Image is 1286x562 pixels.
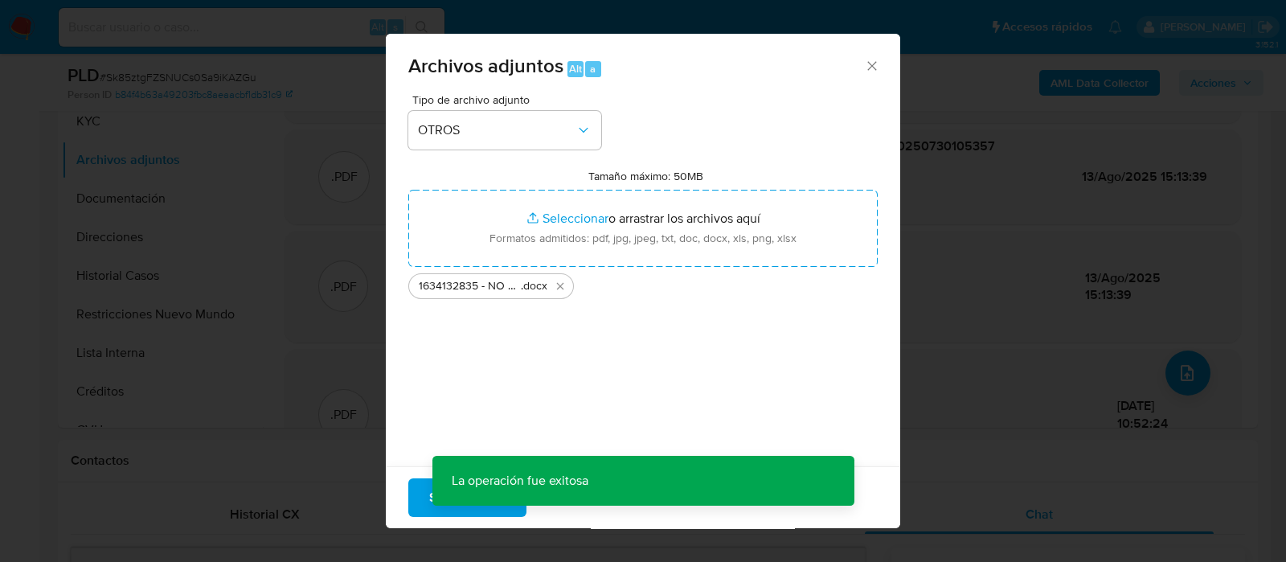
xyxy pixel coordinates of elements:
span: Subir archivo [429,480,506,515]
span: Alt [569,61,582,76]
span: OTROS [418,122,575,138]
span: Tipo de archivo adjunto [412,94,605,105]
button: Cerrar [864,58,878,72]
p: La operación fue exitosa [432,456,608,506]
ul: Archivos seleccionados [408,267,878,299]
button: Eliminar 1634132835 - NO ROI Sk85ztgFZSNUCs0Sa9iKAZGu_2025_07_17_17_08_22.docx [551,277,570,296]
span: .docx [521,278,547,294]
button: OTROS [408,111,601,150]
span: a [590,61,596,76]
label: Tamaño máximo: 50MB [588,169,703,183]
span: 1634132835 - NO ROI Sk85ztgFZSNUCs0Sa9iKAZGu_2025_07_17_17_08_22 [419,278,521,294]
span: Archivos adjuntos [408,51,563,80]
button: Subir archivo [408,478,526,517]
span: Cancelar [554,480,606,515]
